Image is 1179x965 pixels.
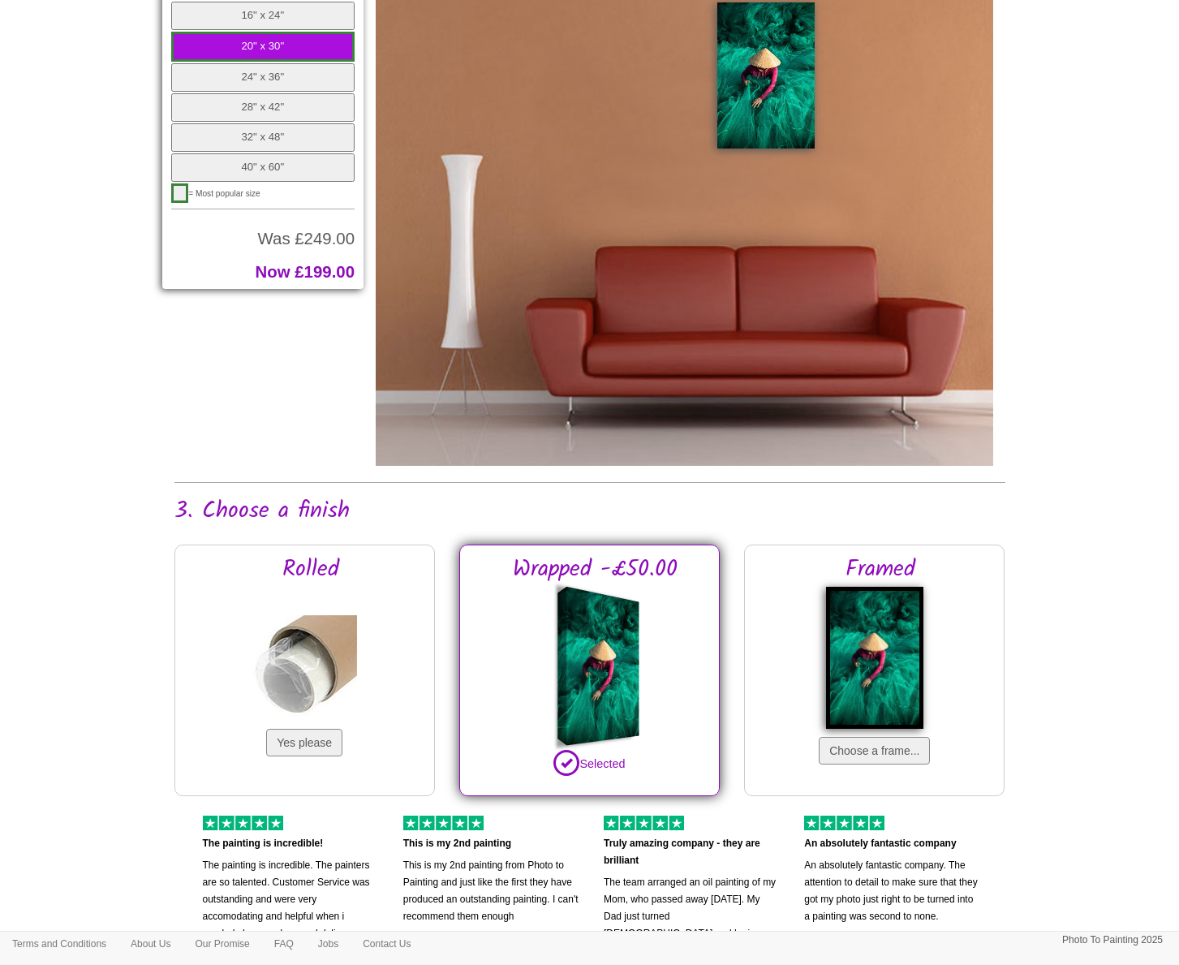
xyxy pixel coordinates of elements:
[212,558,410,583] h2: Rolled
[171,2,355,30] button: 16" x 24"
[604,835,780,869] p: Truly amazing company - they are brilliant
[203,816,283,830] img: 5 of out 5 stars
[171,32,355,62] button: 20" x 30"
[604,874,780,959] p: The team arranged an oil painting of my Mom, who passed away [DATE]. My Dad just turned [DEMOGRAP...
[804,857,980,925] p: An absolutely fantastic company. The attention to detail to make sure that they got my photo just...
[203,835,379,852] p: The painting is incredible!
[403,857,579,925] p: This is my 2nd painting from Photo to Painting and just like the first they have produced an outs...
[804,835,980,852] p: An absolutely fantastic company
[203,857,379,959] p: The painting is incredible. The painters are so talented. Customer Service was outstanding and we...
[118,932,183,956] a: About Us
[171,93,355,122] button: 28" x 42"
[188,189,260,198] span: = Most popular size
[258,230,355,248] span: Was £249.00
[306,932,351,956] a: Jobs
[266,729,342,756] button: Yes please
[183,932,261,956] a: Our Promise
[826,587,923,729] img: Framed
[717,2,815,149] img: Painting
[403,835,579,852] p: This is my 2nd painting
[256,263,290,281] span: Now
[262,932,306,956] a: FAQ
[171,123,355,152] button: 32" x 48"
[604,816,684,830] img: 5 of out 5 stars
[1062,932,1163,949] p: Photo To Painting 2025
[174,499,1005,524] h2: 3. Choose a finish
[295,263,355,281] span: £199.00
[484,749,695,775] p: Selected
[252,615,357,721] img: Rolled in a tube
[497,558,695,583] h2: Wrapped -
[403,816,484,830] img: 5 of out 5 stars
[351,932,423,956] a: Contact Us
[819,737,930,765] button: Choose a frame...
[611,551,678,588] span: £50.00
[171,63,355,92] button: 24" x 36"
[171,153,355,182] button: 40" x 60"
[781,558,979,583] h2: Framed
[804,816,884,830] img: 5 of out 5 stars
